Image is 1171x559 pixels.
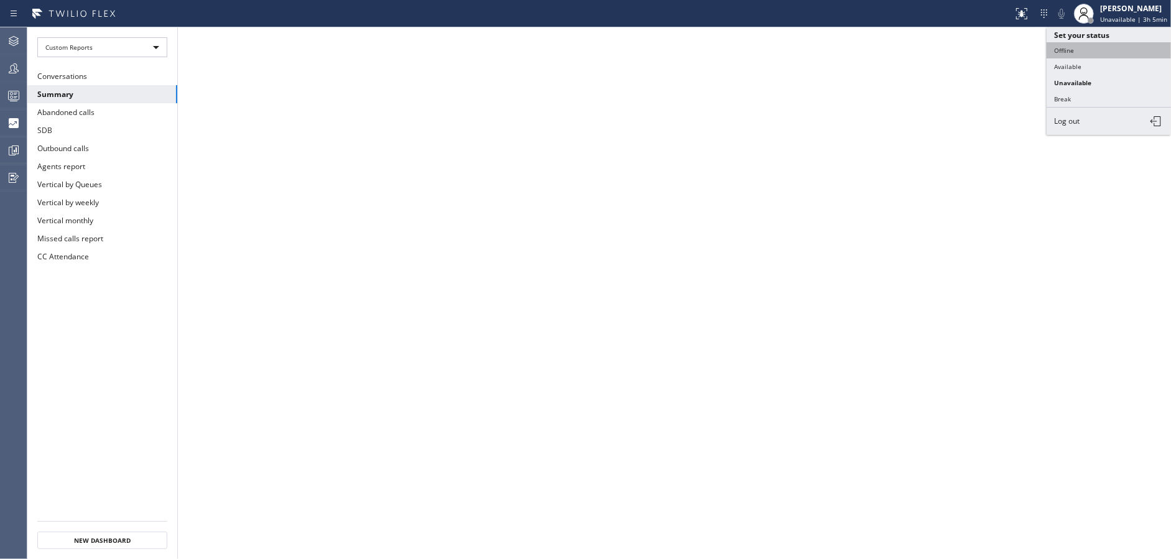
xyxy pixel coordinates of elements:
[1100,15,1167,24] span: Unavailable | 3h 5min
[27,67,177,85] button: Conversations
[1100,3,1167,14] div: [PERSON_NAME]
[27,247,177,266] button: CC Attendance
[27,229,177,247] button: Missed calls report
[37,37,167,57] div: Custom Reports
[27,175,177,193] button: Vertical by Queues
[27,85,177,103] button: Summary
[1053,5,1070,22] button: Mute
[27,103,177,121] button: Abandoned calls
[27,211,177,229] button: Vertical monthly
[27,121,177,139] button: SDB
[27,193,177,211] button: Vertical by weekly
[178,27,1171,559] iframe: dashboard_b794bedd1109
[37,532,167,549] button: New Dashboard
[27,157,177,175] button: Agents report
[27,139,177,157] button: Outbound calls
